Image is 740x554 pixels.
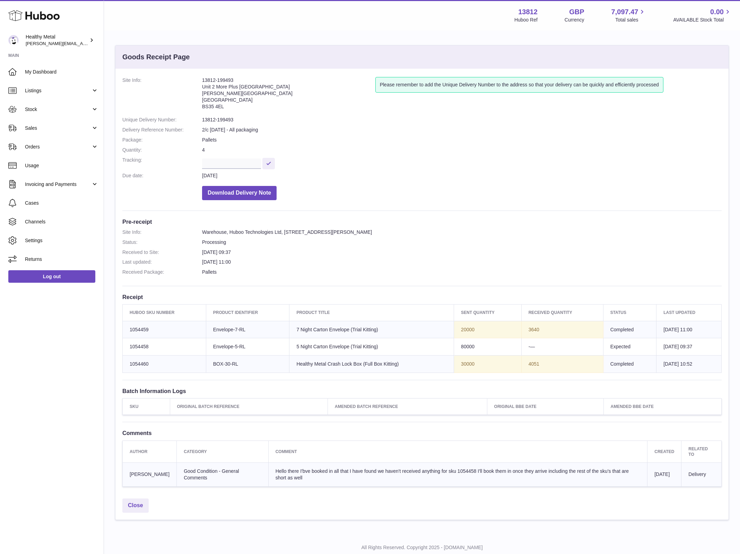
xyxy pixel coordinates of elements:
[123,305,206,321] th: Huboo SKU Number
[289,356,454,373] td: Healthy Metal Crash Lock Box (Full Box Kitting)
[603,305,656,321] th: Status
[25,144,91,150] span: Orders
[521,321,603,338] td: 3640
[202,229,722,236] dd: Warehouse, Huboo Technologies Ltd, [STREET_ADDRESS][PERSON_NAME]
[202,147,722,153] dd: 4
[454,356,522,373] td: 30000
[122,269,202,275] dt: Received Package:
[202,172,722,179] dd: [DATE]
[615,17,646,23] span: Total sales
[130,471,169,477] span: [PERSON_NAME]
[202,259,722,265] dd: [DATE] 11:00
[521,338,603,356] td: -—
[569,7,584,17] strong: GBP
[202,127,722,133] dd: 2/c [DATE] - All packaging
[122,52,190,62] h3: Goods Receipt Page
[603,321,656,338] td: Completed
[122,239,202,246] dt: Status:
[206,356,289,373] td: BOX-30-RL
[122,259,202,265] dt: Last updated:
[8,270,95,283] a: Log out
[656,305,722,321] th: Last updated
[184,468,239,480] span: Good Condition - General Comments
[647,441,681,462] th: Created
[25,69,98,75] span: My Dashboard
[487,399,603,415] th: Original BBE Date
[26,34,88,47] div: Healthy Metal
[202,117,722,123] dd: 13812-199493
[123,338,206,356] td: 1054458
[289,338,454,356] td: 5 Night Carton Envelope (Trial Kitting)
[375,77,663,93] div: Please remember to add the Unique Delivery Number to the address so that your delivery can be qui...
[206,338,289,356] td: Envelope-5-RL
[170,399,328,415] th: Original Batch Reference
[611,7,638,17] span: 7,097.47
[25,219,98,225] span: Channels
[123,321,206,338] td: 1054459
[25,162,98,169] span: Usage
[122,249,202,256] dt: Received to Site:
[206,305,289,321] th: Product Identifier
[25,87,91,94] span: Listings
[565,17,584,23] div: Currency
[656,321,722,338] td: [DATE] 11:00
[688,471,706,477] span: Delivery
[122,137,202,143] dt: Package:
[454,305,522,321] th: Sent Quantity
[122,387,722,395] h3: Batch Information Logs
[202,137,722,143] dd: Pallets
[681,441,722,462] th: Related to
[673,7,732,23] a: 0.00 AVAILABLE Stock Total
[656,356,722,373] td: [DATE] 10:52
[206,321,289,338] td: Envelope-7-RL
[122,127,202,133] dt: Delivery Reference Number:
[122,117,202,123] dt: Unique Delivery Number:
[521,305,603,321] th: Received Quantity
[202,77,375,113] address: 13812-199493 Unit 2 More Plus [GEOGRAPHIC_DATA] [PERSON_NAME][GEOGRAPHIC_DATA] [GEOGRAPHIC_DATA] ...
[289,321,454,338] td: 7 Night Carton Envelope (Trial Kitting)
[454,321,522,338] td: 20000
[710,7,724,17] span: 0.00
[25,125,91,131] span: Sales
[202,186,277,200] button: Download Delivery Note
[603,399,722,415] th: Amended BBE Date
[25,200,98,206] span: Cases
[276,468,629,480] span: Hello there I'bve booked in all that I have found we haven't received anything for sku 1054458 I'...
[25,106,91,113] span: Stock
[289,305,454,321] th: Product title
[656,338,722,356] td: [DATE] 09:37
[122,229,202,236] dt: Site Info:
[202,249,722,256] dd: [DATE] 09:37
[454,338,522,356] td: 80000
[514,17,538,23] div: Huboo Ref
[202,269,722,275] dd: Pallets
[123,356,206,373] td: 1054460
[25,256,98,263] span: Returns
[122,147,202,153] dt: Quantity:
[25,181,91,188] span: Invoicing and Payments
[110,544,734,551] p: All Rights Reserved. Copyright 2025 - [DOMAIN_NAME]
[123,441,177,462] th: Author
[122,429,722,437] h3: Comments
[122,172,202,179] dt: Due date:
[8,35,19,45] img: jose@healthy-metal.com
[122,157,202,169] dt: Tracking:
[122,293,722,301] h3: Receipt
[25,237,98,244] span: Settings
[611,7,646,23] a: 7,097.47 Total sales
[268,441,647,462] th: Comment
[603,338,656,356] td: Expected
[122,218,722,225] h3: Pre-receipt
[122,77,202,113] dt: Site Info:
[26,41,139,46] span: [PERSON_NAME][EMAIL_ADDRESS][DOMAIN_NAME]
[654,471,670,477] span: [DATE]
[202,239,722,246] dd: Processing
[521,356,603,373] td: 4051
[122,498,149,513] a: Close
[603,356,656,373] td: Completed
[123,399,170,415] th: SKU
[177,441,268,462] th: Category
[518,7,538,17] strong: 13812
[328,399,487,415] th: Amended Batch Reference
[673,17,732,23] span: AVAILABLE Stock Total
